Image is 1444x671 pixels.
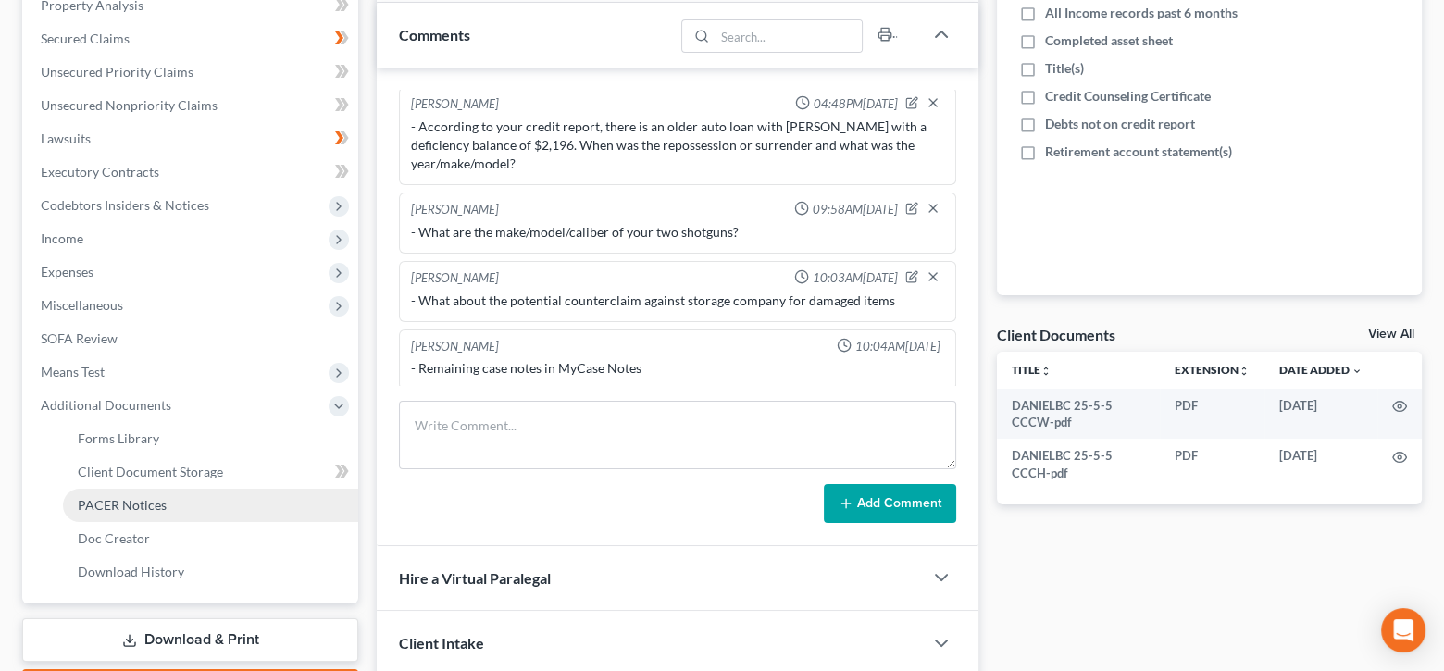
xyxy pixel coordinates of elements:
td: [DATE] [1264,439,1377,490]
span: SOFA Review [41,330,118,346]
span: Forms Library [78,430,159,446]
td: PDF [1160,389,1264,440]
span: Income [41,230,83,246]
a: Download & Print [22,618,358,662]
span: 10:03AM[DATE] [813,269,898,287]
span: 09:58AM[DATE] [813,201,898,218]
span: Credit Counseling Certificate [1045,87,1211,106]
span: PACER Notices [78,497,167,513]
div: - What about the potential counterclaim against storage company for damaged items [411,292,944,310]
span: Unsecured Priority Claims [41,64,193,80]
td: PDF [1160,439,1264,490]
div: Open Intercom Messenger [1381,608,1425,652]
span: Client Document Storage [78,464,223,479]
span: Additional Documents [41,397,171,413]
span: Lawsuits [41,130,91,146]
a: PACER Notices [63,489,358,522]
a: Client Document Storage [63,455,358,489]
i: expand_more [1351,366,1363,377]
span: Expenses [41,264,93,280]
span: Means Test [41,364,105,379]
button: Add Comment [824,484,956,523]
a: Titleunfold_more [1012,363,1052,377]
span: Debts not on credit report [1045,115,1195,133]
a: Download History [63,555,358,589]
span: All Income records past 6 months [1045,4,1238,22]
a: Executory Contracts [26,155,358,189]
td: [DATE] [1264,389,1377,440]
span: 04:48PM[DATE] [814,95,898,113]
a: Secured Claims [26,22,358,56]
a: Doc Creator [63,522,358,555]
td: DANIELBC 25-5-5 CCCW-pdf [997,389,1160,440]
span: Client Intake [399,634,484,652]
span: Completed asset sheet [1045,31,1173,50]
span: Secured Claims [41,31,130,46]
td: DANIELBC 25-5-5 CCCH-pdf [997,439,1160,490]
a: Date Added expand_more [1279,363,1363,377]
a: Lawsuits [26,122,358,155]
a: Extensionunfold_more [1175,363,1250,377]
a: View All [1368,328,1414,341]
span: Retirement account statement(s) [1045,143,1232,161]
div: [PERSON_NAME] [411,338,499,355]
i: unfold_more [1239,366,1250,377]
span: Hire a Virtual Paralegal [399,569,551,587]
span: Doc Creator [78,530,150,546]
div: Client Documents [997,325,1115,344]
span: Download History [78,564,184,579]
span: 10:04AM[DATE] [855,338,940,355]
span: Miscellaneous [41,297,123,313]
div: - According to your credit report, there is an older auto loan with [PERSON_NAME] with a deficien... [411,118,944,173]
div: [PERSON_NAME] [411,201,499,219]
span: Comments [399,26,470,43]
span: Codebtors Insiders & Notices [41,197,209,213]
i: unfold_more [1040,366,1052,377]
span: Unsecured Nonpriority Claims [41,97,218,113]
input: Search... [716,20,863,52]
div: [PERSON_NAME] [411,95,499,114]
span: Title(s) [1045,59,1084,78]
a: SOFA Review [26,322,358,355]
a: Forms Library [63,422,358,455]
div: - What are the make/model/caliber of your two shotguns? [411,223,944,242]
span: Executory Contracts [41,164,159,180]
div: [PERSON_NAME] [411,269,499,288]
a: Unsecured Nonpriority Claims [26,89,358,122]
a: Unsecured Priority Claims [26,56,358,89]
div: - Remaining case notes in MyCase Notes [411,359,944,378]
